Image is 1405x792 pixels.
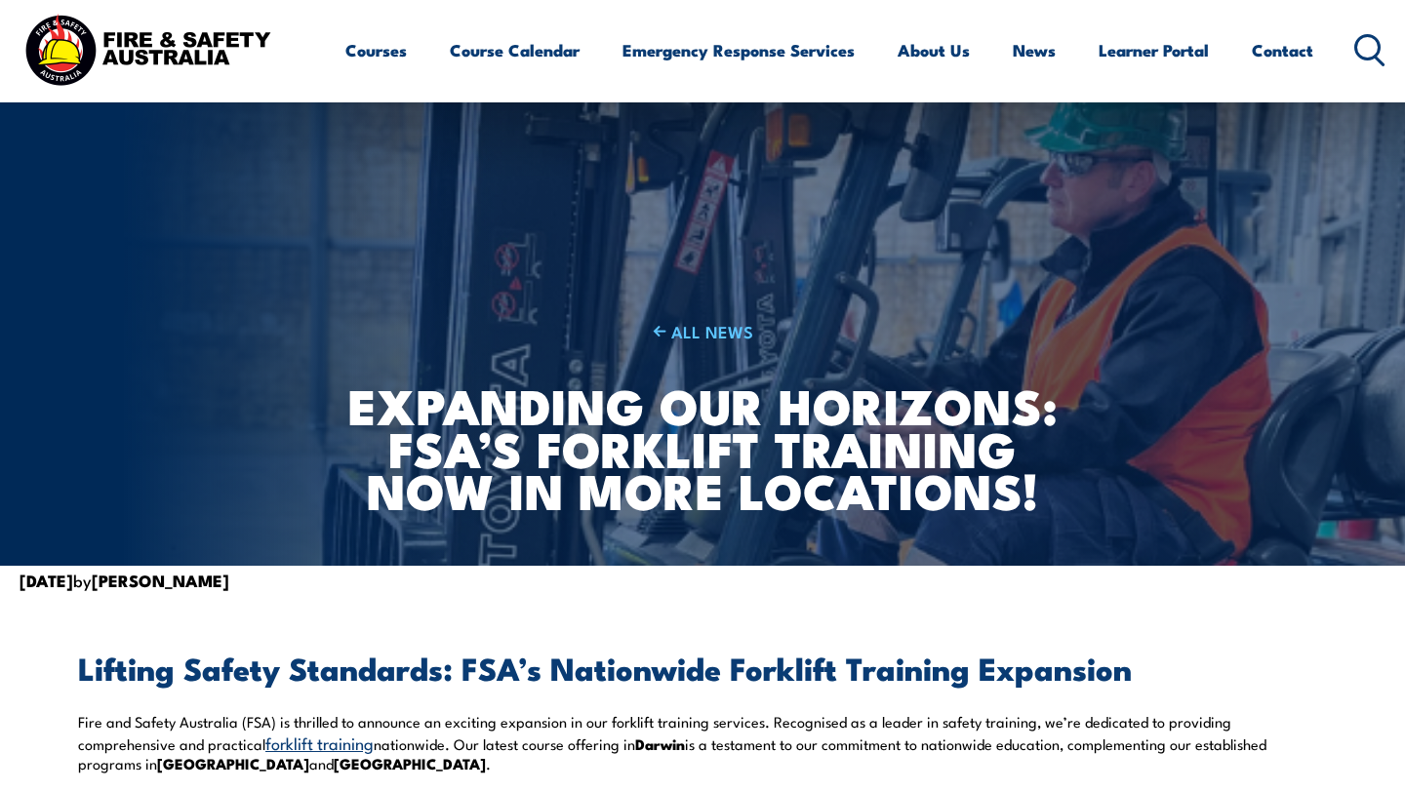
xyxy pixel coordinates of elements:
[345,24,407,76] a: Courses
[622,24,855,76] a: Emergency Response Services
[898,24,970,76] a: About Us
[78,712,1327,773] p: Fire and Safety Australia (FSA) is thrilled to announce an exciting expansion in our forklift tra...
[1013,24,1056,76] a: News
[1099,24,1209,76] a: Learner Portal
[635,733,685,755] strong: Darwin
[1252,24,1313,76] a: Contact
[157,752,309,774] strong: [GEOGRAPHIC_DATA]
[334,752,486,774] strong: [GEOGRAPHIC_DATA]
[92,568,229,593] strong: [PERSON_NAME]
[450,24,580,76] a: Course Calendar
[319,320,1087,342] a: ALL NEWS
[20,568,229,592] span: by
[78,643,1132,692] strong: Lifting Safety Standards: FSA’s Nationwide Forklift Training Expansion
[319,383,1087,510] h1: Expanding Our Horizons: FSA’s Forklift Training Now in More Locations!
[265,731,374,754] a: forklift training
[20,568,73,593] strong: [DATE]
